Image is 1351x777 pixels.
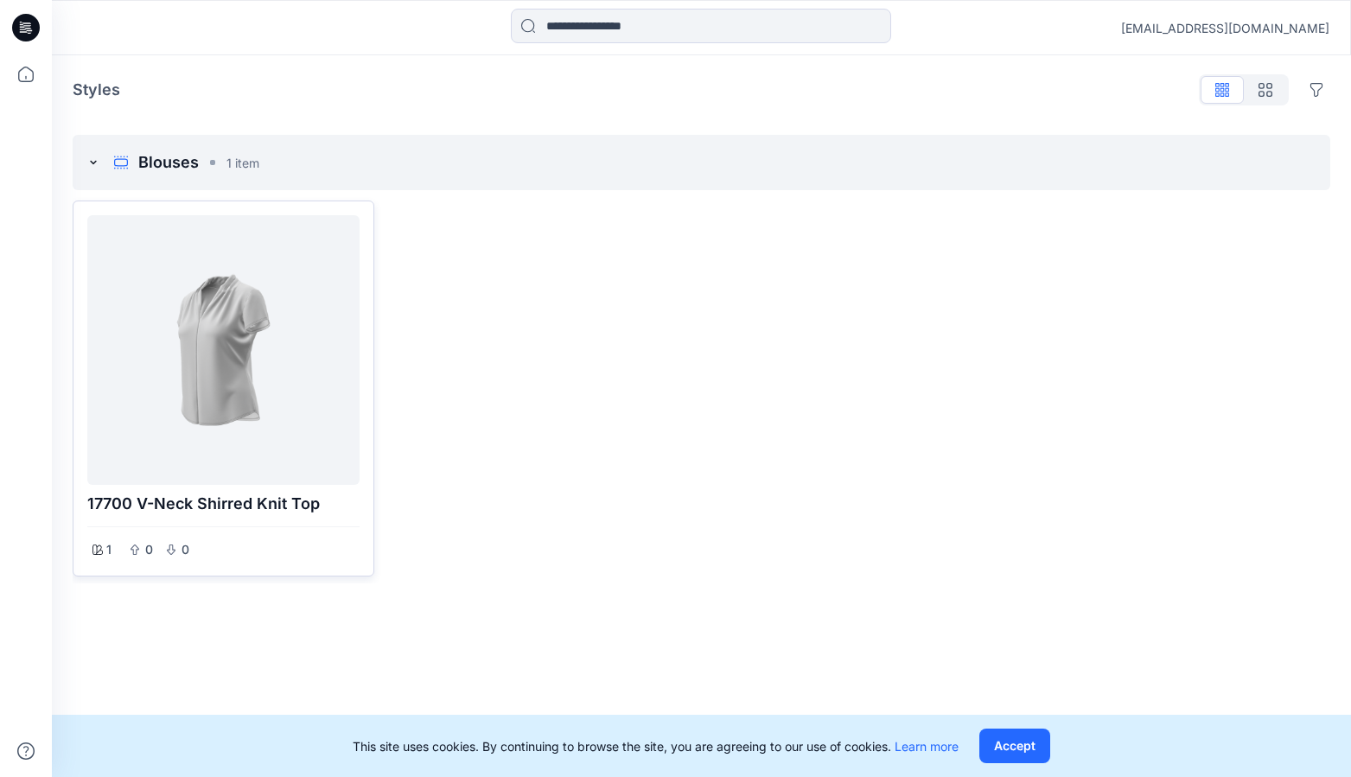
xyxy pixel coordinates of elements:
button: Options [1303,76,1330,104]
button: Accept [979,729,1050,763]
a: Learn more [895,739,959,754]
p: 1 [106,539,112,560]
p: 1 item [226,154,259,172]
p: 0 [180,539,190,560]
p: Styles [73,78,120,102]
p: 0 [143,539,154,560]
p: 17700 V-Neck Shirred Knit Top [87,492,360,516]
p: Blouses [138,150,199,175]
div: [EMAIL_ADDRESS][DOMAIN_NAME] [1121,19,1329,37]
p: This site uses cookies. By continuing to browse the site, you are agreeing to our use of cookies. [353,737,959,755]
